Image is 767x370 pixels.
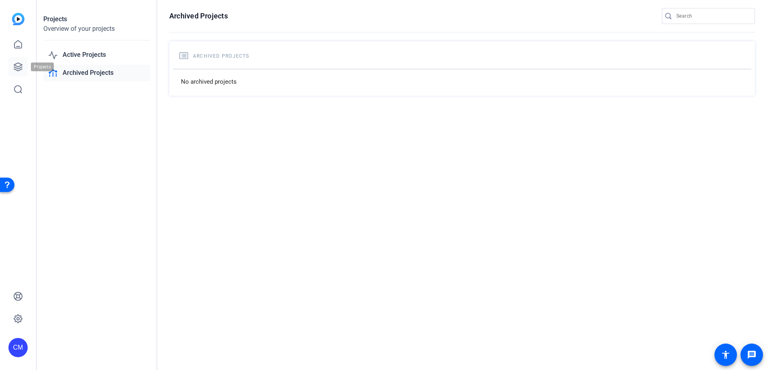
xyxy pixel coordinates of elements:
input: Search [676,11,749,21]
h1: Archived Projects [169,11,228,21]
h2: Archived Projects [179,51,745,61]
div: Projects [43,14,150,24]
div: Projects [31,62,56,72]
div: Overview of your projects [43,24,150,34]
a: Archived Projects [43,65,150,81]
img: blue-gradient.svg [12,13,24,25]
div: No archived projects [173,69,751,95]
div: CM [8,338,28,357]
mat-icon: accessibility [721,350,730,360]
mat-icon: message [747,350,757,360]
a: Active Projects [43,47,150,63]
